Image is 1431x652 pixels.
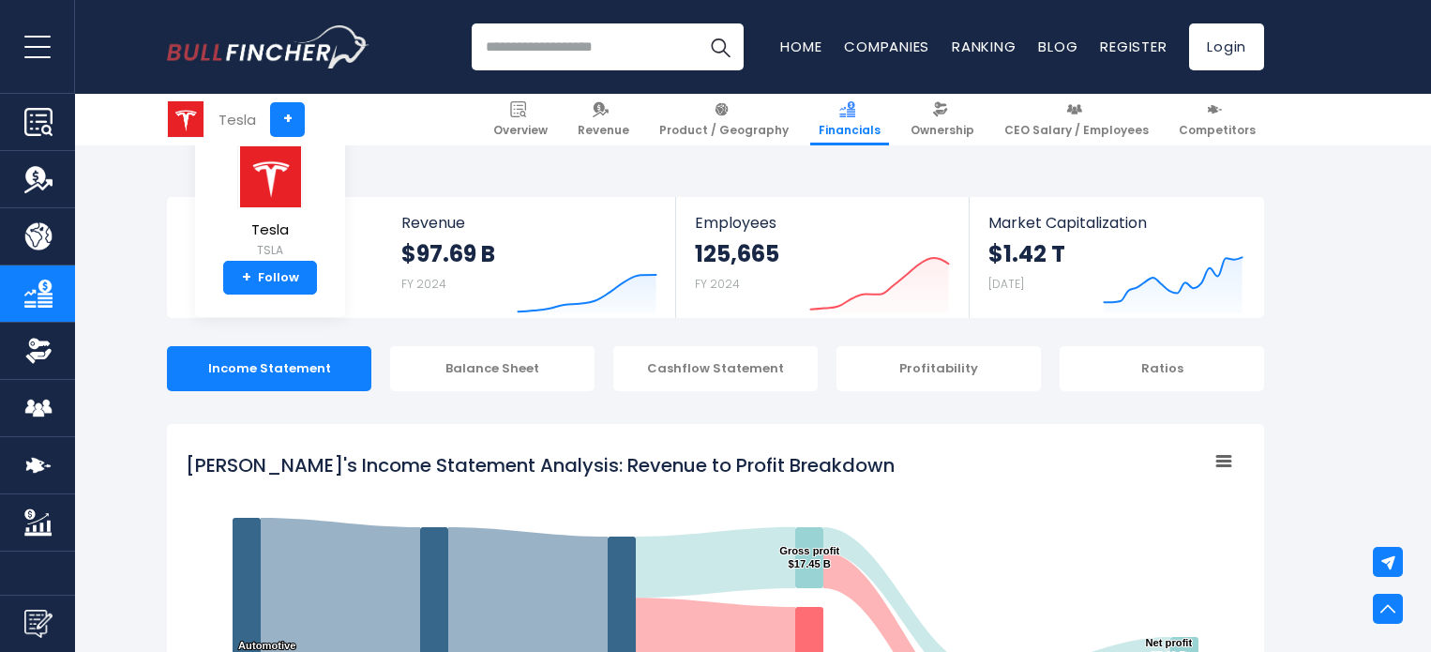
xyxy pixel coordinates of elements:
[695,239,779,268] strong: 125,665
[1100,37,1167,56] a: Register
[651,94,797,145] a: Product / Geography
[1038,37,1077,56] a: Blog
[401,276,446,292] small: FY 2024
[218,109,256,130] div: Tesla
[695,276,740,292] small: FY 2024
[996,94,1157,145] a: CEO Salary / Employees
[695,214,949,232] span: Employees
[1004,123,1149,138] span: CEO Salary / Employees
[237,145,303,208] img: TSLA logo
[810,94,889,145] a: Financials
[390,346,595,391] div: Balance Sheet
[1179,123,1256,138] span: Competitors
[237,222,303,238] span: Tesla
[819,123,881,138] span: Financials
[836,346,1041,391] div: Profitability
[223,261,317,295] a: +Follow
[779,545,839,569] text: Gross profit $17.45 B
[167,25,369,68] a: Go to homepage
[988,239,1065,268] strong: $1.42 T
[401,239,495,268] strong: $97.69 B
[493,123,548,138] span: Overview
[697,23,744,70] button: Search
[569,94,638,145] a: Revenue
[988,276,1024,292] small: [DATE]
[844,37,929,56] a: Companies
[270,102,305,137] a: +
[613,346,818,391] div: Cashflow Statement
[659,123,789,138] span: Product / Geography
[168,101,203,137] img: TSLA logo
[167,25,369,68] img: Bullfincher logo
[401,214,657,232] span: Revenue
[383,197,676,318] a: Revenue $97.69 B FY 2024
[902,94,983,145] a: Ownership
[237,242,303,259] small: TSLA
[1189,23,1264,70] a: Login
[911,123,974,138] span: Ownership
[1170,94,1264,145] a: Competitors
[242,269,251,286] strong: +
[988,214,1243,232] span: Market Capitalization
[780,37,821,56] a: Home
[167,346,371,391] div: Income Statement
[485,94,556,145] a: Overview
[186,452,895,478] tspan: [PERSON_NAME]'s Income Statement Analysis: Revenue to Profit Breakdown
[578,123,629,138] span: Revenue
[676,197,968,318] a: Employees 125,665 FY 2024
[236,144,304,262] a: Tesla TSLA
[24,337,53,365] img: Ownership
[1060,346,1264,391] div: Ratios
[970,197,1262,318] a: Market Capitalization $1.42 T [DATE]
[952,37,1016,56] a: Ranking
